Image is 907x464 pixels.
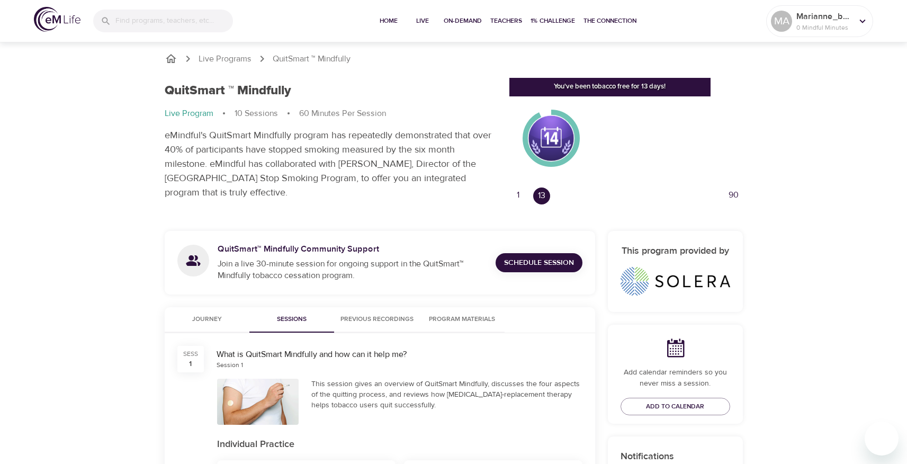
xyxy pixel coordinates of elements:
h6: This program provided by [621,244,730,259]
div: You've been tobacco free for 13 days! [509,78,711,96]
div: 90 [725,186,743,204]
span: Previous Recordings [340,314,414,325]
iframe: Button to launch messaging window [865,422,899,456]
img: Solera%20logo_horz_full%20color_2020.png [621,267,730,296]
p: 1 more day until your badge! [593,124,698,153]
p: Individual Practice [217,438,582,452]
p: 0 Mindful Minutes [796,23,852,32]
button: Add to Calendar [621,398,730,415]
div: MA [771,11,792,32]
span: Add to Calendar [646,401,704,412]
div: What is QuitSmart Mindfully and how can it help me? [217,349,582,361]
p: Join a live 30-minute session for ongoing support in the QuitSmart™ Mindfully tobacco cessation p... [218,258,487,282]
nav: breadcrumb [165,52,743,65]
span: On-Demand [444,15,482,26]
p: 10 Sessions [235,108,278,120]
input: Find programs, teachers, etc... [115,10,233,32]
span: Journey [171,314,243,325]
span: Sessions [256,314,328,325]
span: 1% Challenge [531,15,575,26]
span: Home [376,15,401,26]
p: QuitSmart ™ Mindfully [273,53,351,65]
div: 13 [532,186,551,206]
div: Session 1 [217,361,243,370]
span: Live [410,15,435,26]
div: This session gives an overview of QuitSmart Mindfully, discusses the four aspects of the quitting... [311,379,582,411]
p: eMindful's QuitSmart Mindfully program has repeatedly demonstrated that over 40% of participants ... [165,128,497,200]
img: logo [34,7,80,32]
h5: QuitSmart™ Mindfully Community Support [218,244,487,255]
a: Schedule Session [496,253,582,273]
p: Notifications [621,449,730,463]
span: Program Materials [426,314,498,325]
h1: QuitSmart ™ Mindfully [165,83,291,99]
div: 1 [509,186,527,204]
span: Schedule Session [504,256,574,270]
p: Live Program [165,108,213,120]
p: Add calendar reminders so you never miss a session. [621,367,730,389]
p: Marianne_b2ab47 [796,10,852,23]
div: SESS [183,350,198,359]
a: Live Programs [199,53,252,65]
span: The Connection [583,15,636,26]
div: 1 [189,359,192,369]
p: 60 Minutes Per Session [299,108,386,120]
nav: breadcrumb [165,107,497,120]
span: Teachers [490,15,522,26]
